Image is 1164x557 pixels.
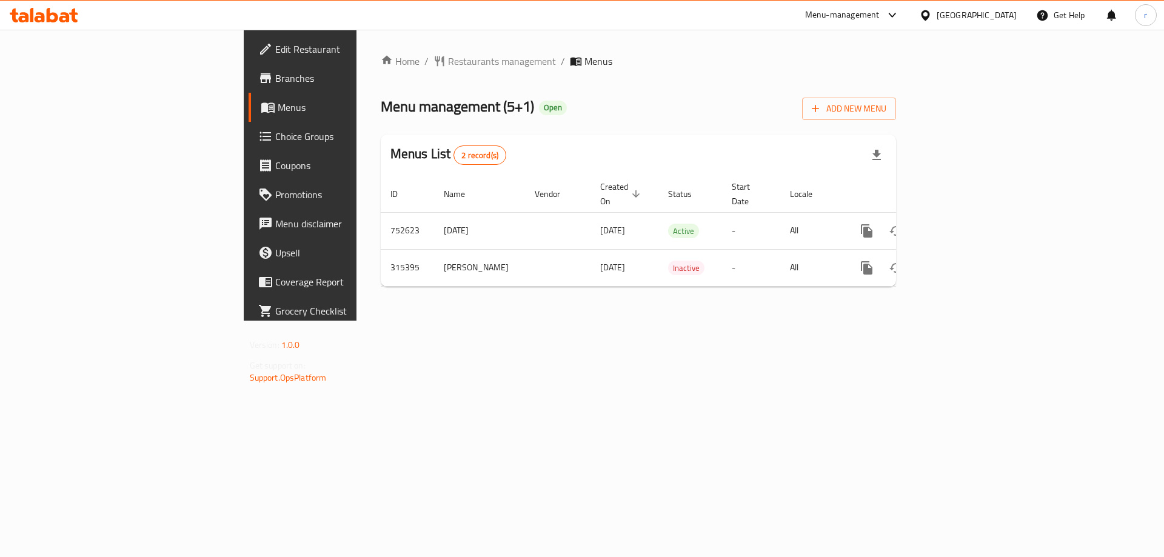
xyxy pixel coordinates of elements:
[275,304,429,318] span: Grocery Checklist
[250,358,306,373] span: Get support on:
[381,176,978,287] table: enhanced table
[862,141,891,170] div: Export file
[275,187,429,202] span: Promotions
[249,180,438,209] a: Promotions
[668,187,707,201] span: Status
[275,71,429,85] span: Branches
[434,249,525,286] td: [PERSON_NAME]
[249,64,438,93] a: Branches
[732,179,766,208] span: Start Date
[668,261,704,275] span: Inactive
[668,224,699,238] span: Active
[790,187,828,201] span: Locale
[561,54,565,68] li: /
[249,238,438,267] a: Upsell
[881,253,911,282] button: Change Status
[852,216,881,245] button: more
[381,93,534,120] span: Menu management ( 5+1 )
[881,216,911,245] button: Change Status
[600,222,625,238] span: [DATE]
[1144,8,1147,22] span: r
[454,150,506,161] span: 2 record(s)
[843,176,978,213] th: Actions
[275,42,429,56] span: Edit Restaurant
[250,370,327,385] a: Support.OpsPlatform
[444,187,481,201] span: Name
[275,275,429,289] span: Coverage Report
[249,151,438,180] a: Coupons
[249,267,438,296] a: Coverage Report
[433,54,556,68] a: Restaurants management
[600,259,625,275] span: [DATE]
[539,101,567,115] div: Open
[275,245,429,260] span: Upsell
[805,8,880,22] div: Menu-management
[250,337,279,353] span: Version:
[722,212,780,249] td: -
[249,93,438,122] a: Menus
[381,54,897,68] nav: breadcrumb
[812,101,886,116] span: Add New Menu
[539,102,567,113] span: Open
[535,187,576,201] span: Vendor
[780,212,843,249] td: All
[390,187,413,201] span: ID
[275,216,429,231] span: Menu disclaimer
[722,249,780,286] td: -
[275,158,429,173] span: Coupons
[281,337,300,353] span: 1.0.0
[852,253,881,282] button: more
[249,209,438,238] a: Menu disclaimer
[249,35,438,64] a: Edit Restaurant
[434,212,525,249] td: [DATE]
[275,129,429,144] span: Choice Groups
[448,54,556,68] span: Restaurants management
[600,179,644,208] span: Created On
[802,98,896,120] button: Add New Menu
[249,296,438,325] a: Grocery Checklist
[390,145,506,165] h2: Menus List
[584,54,612,68] span: Menus
[453,145,506,165] div: Total records count
[249,122,438,151] a: Choice Groups
[937,8,1017,22] div: [GEOGRAPHIC_DATA]
[278,100,429,115] span: Menus
[780,249,843,286] td: All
